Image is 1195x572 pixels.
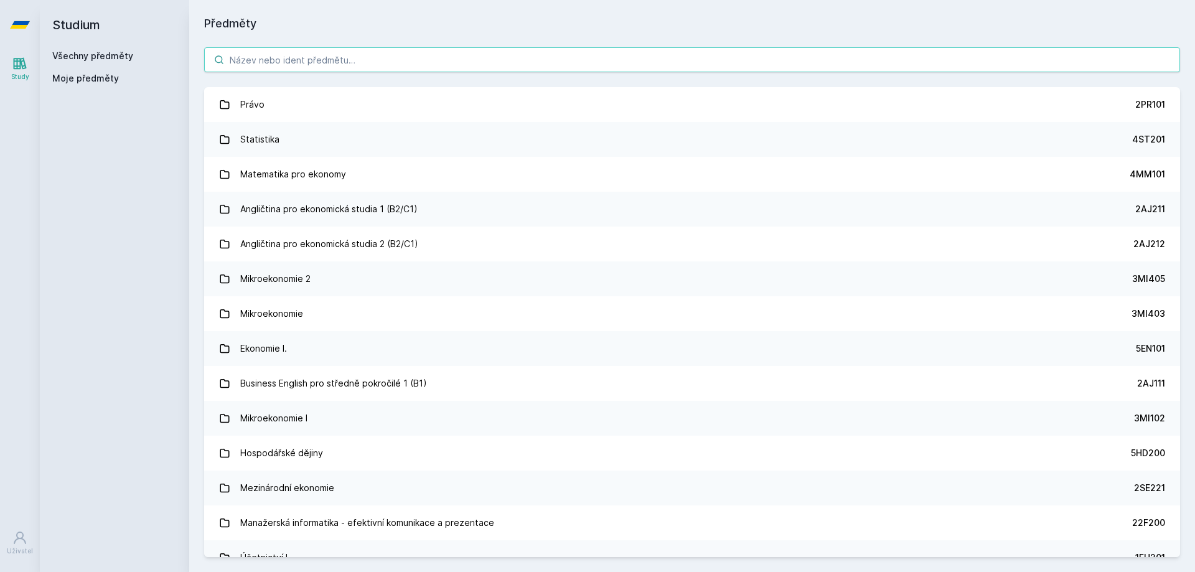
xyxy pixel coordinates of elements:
a: Angličtina pro ekonomická studia 1 (B2/C1) 2AJ211 [204,192,1180,227]
div: Statistika [240,127,279,152]
a: Uživatel [2,524,37,562]
div: 2AJ212 [1133,238,1165,250]
div: Angličtina pro ekonomická studia 1 (B2/C1) [240,197,418,222]
div: Právo [240,92,265,117]
div: 22F200 [1132,517,1165,529]
div: Study [11,72,29,82]
h1: Předměty [204,15,1180,32]
div: Účetnictví I. [240,545,290,570]
a: Matematika pro ekonomy 4MM101 [204,157,1180,192]
div: 5EN101 [1136,342,1165,355]
div: 2AJ111 [1137,377,1165,390]
a: Mezinárodní ekonomie 2SE221 [204,471,1180,505]
div: Ekonomie I. [240,336,287,361]
a: Statistika 4ST201 [204,122,1180,157]
a: Business English pro středně pokročilé 1 (B1) 2AJ111 [204,366,1180,401]
div: Matematika pro ekonomy [240,162,346,187]
a: Mikroekonomie 2 3MI405 [204,261,1180,296]
a: Hospodářské dějiny 5HD200 [204,436,1180,471]
a: Právo 2PR101 [204,87,1180,122]
div: 2SE221 [1134,482,1165,494]
div: 5HD200 [1131,447,1165,459]
div: 4ST201 [1132,133,1165,146]
div: Mezinárodní ekonomie [240,476,334,500]
div: 4MM101 [1130,168,1165,181]
div: 3MI102 [1134,412,1165,424]
input: Název nebo ident předmětu… [204,47,1180,72]
a: Ekonomie I. 5EN101 [204,331,1180,366]
div: 2PR101 [1135,98,1165,111]
a: Angličtina pro ekonomická studia 2 (B2/C1) 2AJ212 [204,227,1180,261]
div: Business English pro středně pokročilé 1 (B1) [240,371,427,396]
span: Moje předměty [52,72,119,85]
div: 1FU201 [1135,551,1165,564]
a: Manažerská informatika - efektivní komunikace a prezentace 22F200 [204,505,1180,540]
div: 2AJ211 [1135,203,1165,215]
div: Manažerská informatika - efektivní komunikace a prezentace [240,510,494,535]
div: 3MI405 [1132,273,1165,285]
div: Uživatel [7,546,33,556]
div: Mikroekonomie [240,301,303,326]
div: Mikroekonomie 2 [240,266,311,291]
div: Mikroekonomie I [240,406,307,431]
a: Study [2,50,37,88]
a: Mikroekonomie 3MI403 [204,296,1180,331]
div: Angličtina pro ekonomická studia 2 (B2/C1) [240,232,418,256]
div: Hospodářské dějiny [240,441,323,466]
div: 3MI403 [1132,307,1165,320]
a: Mikroekonomie I 3MI102 [204,401,1180,436]
a: Všechny předměty [52,50,133,61]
